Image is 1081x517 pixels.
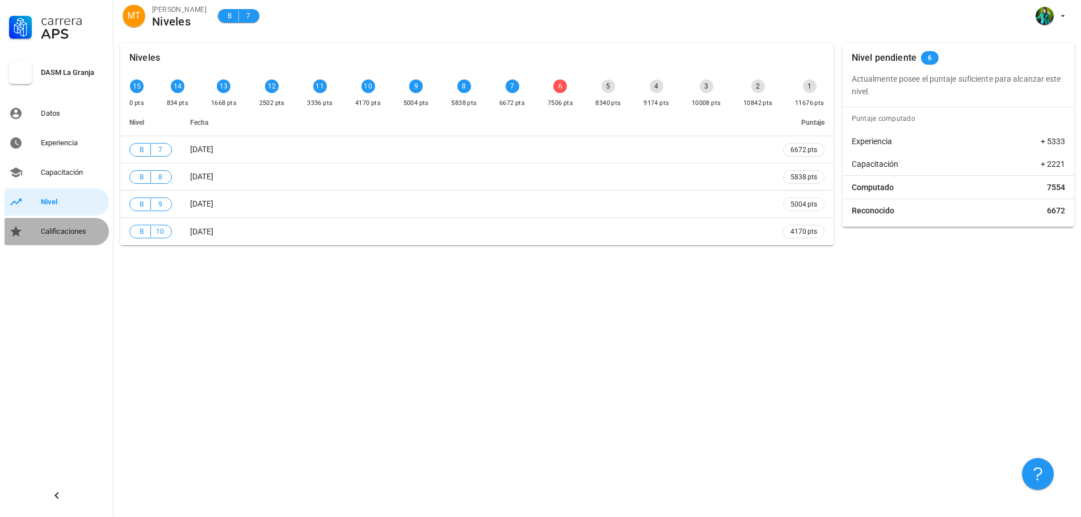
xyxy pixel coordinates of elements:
[137,226,146,237] span: B
[548,98,573,109] div: 7506 pts
[361,79,375,93] div: 10
[217,79,230,93] div: 13
[751,79,765,93] div: 2
[409,79,423,93] div: 9
[403,98,429,109] div: 5004 pts
[743,98,773,109] div: 10842 pts
[41,227,104,236] div: Calificaciones
[123,5,145,27] div: avatar
[790,226,817,237] span: 4170 pts
[602,79,615,93] div: 5
[790,199,817,210] span: 5004 pts
[129,119,144,127] span: Nivel
[506,79,519,93] div: 7
[130,79,144,93] div: 15
[171,79,184,93] div: 14
[120,109,181,136] th: Nivel
[137,199,146,210] span: B
[41,197,104,207] div: Nivel
[152,4,207,15] div: [PERSON_NAME]
[265,79,279,93] div: 12
[167,98,189,109] div: 834 pts
[190,227,213,236] span: [DATE]
[190,145,213,154] span: [DATE]
[643,98,669,109] div: 9174 pts
[553,79,567,93] div: 6
[774,109,834,136] th: Puntaje
[1047,182,1065,193] span: 7554
[307,98,333,109] div: 3336 pts
[190,199,213,208] span: [DATE]
[155,226,165,237] span: 10
[1036,7,1054,25] div: avatar
[137,144,146,155] span: B
[155,171,165,183] span: 8
[790,171,817,183] span: 5838 pts
[5,188,109,216] a: Nivel
[259,98,285,109] div: 2502 pts
[847,107,1074,130] div: Puntaje computado
[451,98,477,109] div: 5838 pts
[190,119,208,127] span: Fecha
[41,109,104,118] div: Datos
[795,98,825,109] div: 11676 pts
[801,119,825,127] span: Puntaje
[181,109,774,136] th: Fecha
[700,79,713,93] div: 3
[155,144,165,155] span: 7
[928,51,932,65] span: 6
[41,68,104,77] div: DASM La Granja
[355,98,381,109] div: 4170 pts
[457,79,471,93] div: 8
[127,5,140,27] span: MT
[137,171,146,183] span: B
[852,205,894,216] span: Reconocido
[155,199,165,210] span: 9
[852,158,898,170] span: Capacitación
[5,129,109,157] a: Experiencia
[225,10,234,22] span: B
[5,100,109,127] a: Datos
[5,218,109,245] a: Calificaciones
[5,159,109,186] a: Capacitación
[499,98,525,109] div: 6672 pts
[1041,136,1065,147] span: + 5333
[595,98,621,109] div: 8340 pts
[852,136,892,147] span: Experiencia
[129,98,144,109] div: 0 pts
[650,79,663,93] div: 4
[41,168,104,177] div: Capacitación
[41,138,104,148] div: Experiencia
[852,73,1065,98] p: Actualmente posee el puntaje suficiente para alcanzar este nivel.
[129,43,160,73] div: Niveles
[803,79,817,93] div: 1
[211,98,237,109] div: 1668 pts
[41,27,104,41] div: APS
[313,79,327,93] div: 11
[852,182,894,193] span: Computado
[152,15,207,28] div: Niveles
[692,98,721,109] div: 10008 pts
[190,172,213,181] span: [DATE]
[1041,158,1065,170] span: + 2221
[1047,205,1065,216] span: 6672
[790,144,817,155] span: 6672 pts
[41,14,104,27] div: Carrera
[852,43,916,73] div: Nivel pendiente
[243,10,253,22] span: 7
